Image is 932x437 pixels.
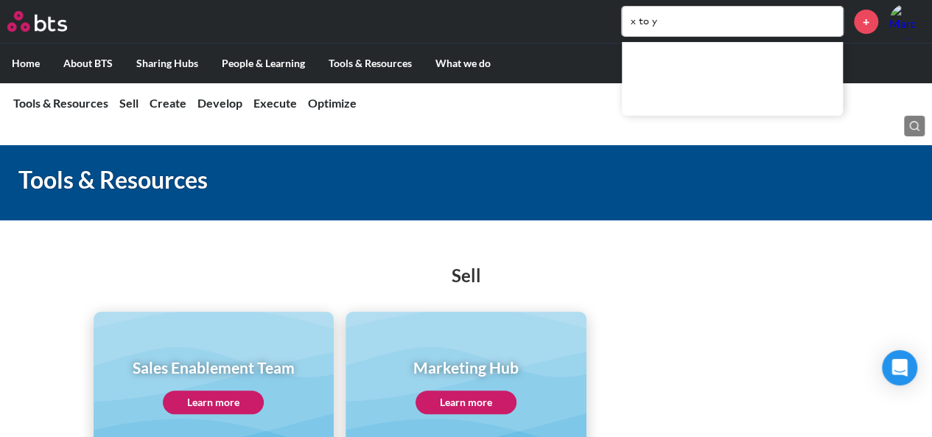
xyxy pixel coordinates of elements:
img: BTS Logo [7,11,67,32]
a: Sell [119,96,139,110]
a: Develop [197,96,242,110]
label: Tools & Resources [317,44,424,83]
a: + [854,10,878,34]
h1: Marketing Hub [413,357,519,378]
a: Create [150,96,186,110]
a: Execute [253,96,297,110]
a: Optimize [308,96,357,110]
h1: Sales Enablement Team [133,357,295,378]
img: Marc Toussaint [889,4,925,39]
div: Open Intercom Messenger [882,350,917,385]
label: What we do [424,44,502,83]
a: Learn more [163,391,264,414]
a: Tools & Resources [13,96,108,110]
label: About BTS [52,44,125,83]
label: People & Learning [210,44,317,83]
a: Profile [889,4,925,39]
a: Go home [7,11,94,32]
label: Sharing Hubs [125,44,210,83]
a: Learn more [416,391,516,414]
h1: Tools & Resources [18,164,645,197]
